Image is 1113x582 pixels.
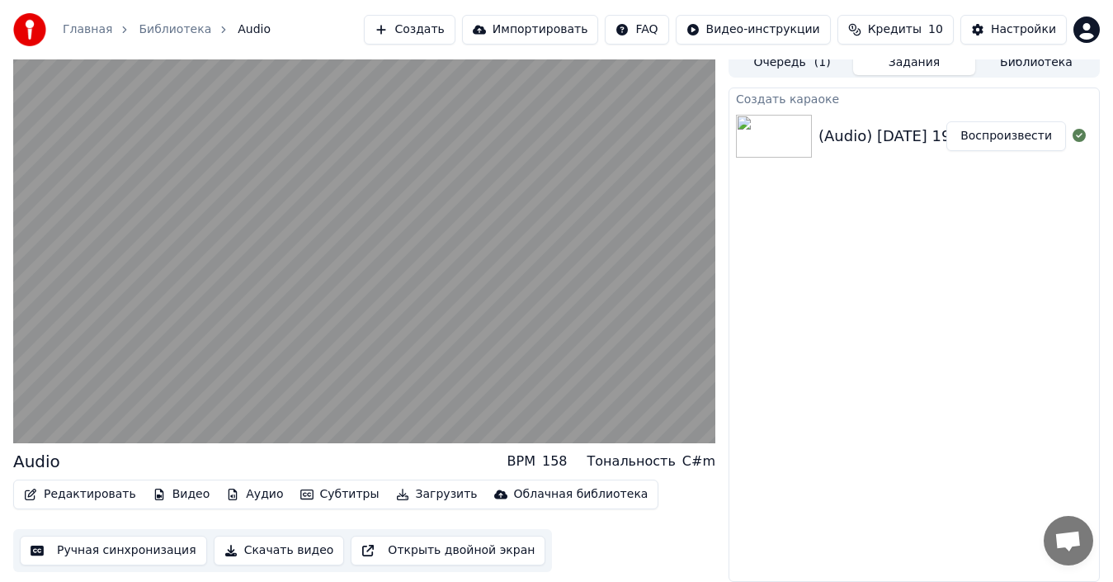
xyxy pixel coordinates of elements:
[853,51,975,75] button: Задания
[146,483,217,506] button: Видео
[837,15,954,45] button: Кредиты10
[542,452,568,471] div: 158
[63,21,271,38] nav: breadcrumb
[731,51,853,75] button: Очередь
[928,21,943,38] span: 10
[13,13,46,46] img: youka
[389,483,484,506] button: Загрузить
[960,15,1067,45] button: Настройки
[462,15,599,45] button: Импортировать
[975,51,1097,75] button: Библиотека
[682,452,715,471] div: C#m
[294,483,386,506] button: Субтитры
[676,15,831,45] button: Видео-инструкции
[238,21,271,38] span: Audio
[514,486,648,503] div: Облачная библиотека
[63,21,112,38] a: Главная
[818,125,999,148] div: (Audio) [DATE] 19-27-02
[587,452,676,471] div: Тональность
[1044,516,1093,565] div: Открытый чат
[814,54,831,71] span: ( 1 )
[729,88,1099,108] div: Создать караоке
[20,536,207,565] button: Ручная синхронизация
[17,483,143,506] button: Редактировать
[13,450,60,473] div: Audio
[946,121,1066,151] button: Воспроизвести
[991,21,1056,38] div: Настройки
[351,536,545,565] button: Открыть двойной экран
[214,536,345,565] button: Скачать видео
[219,483,290,506] button: Аудио
[507,452,535,471] div: BPM
[605,15,668,45] button: FAQ
[364,15,455,45] button: Создать
[868,21,922,38] span: Кредиты
[139,21,211,38] a: Библиотека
